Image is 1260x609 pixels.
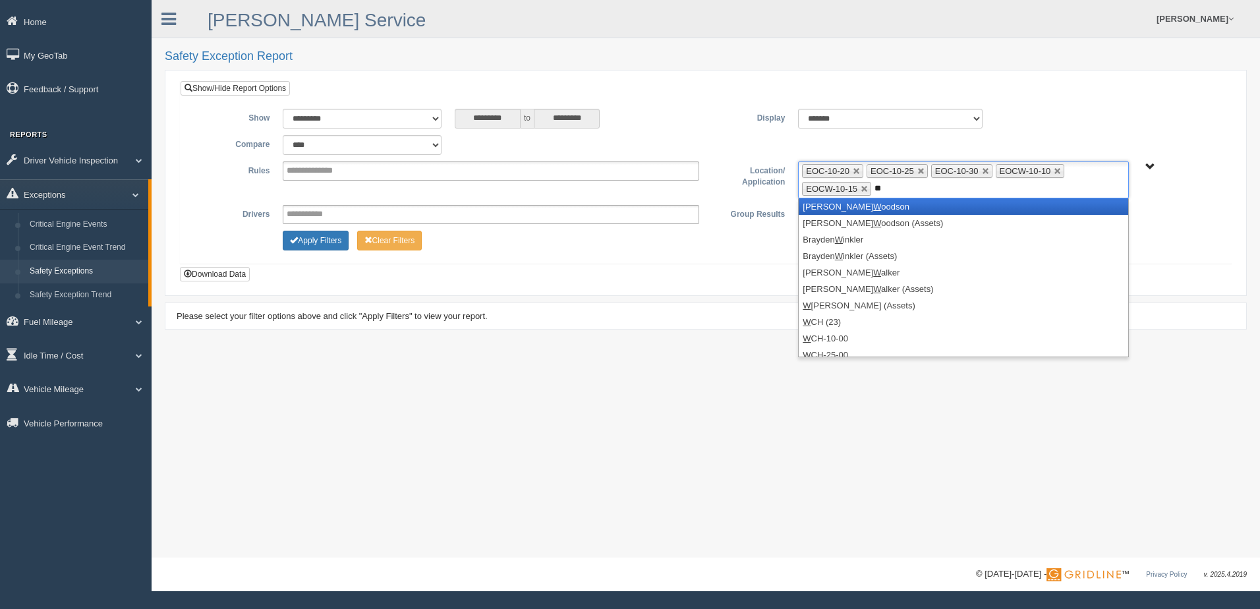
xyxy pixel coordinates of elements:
li: CH (23) [799,314,1128,330]
em: W [873,218,881,228]
em: W [803,350,811,360]
em: W [803,333,811,343]
li: Brayden inkler [799,231,1128,248]
span: Please select your filter options above and click "Apply Filters" to view your report. [177,311,488,321]
a: Critical Engine Event Trend [24,236,148,260]
button: Download Data [180,267,250,281]
em: W [873,202,881,212]
label: Compare [190,135,276,151]
a: [PERSON_NAME] Service [208,10,426,30]
li: [PERSON_NAME] oodson [799,198,1128,215]
h2: Safety Exception Report [165,50,1247,63]
a: Privacy Policy [1146,571,1187,578]
a: Safety Exception Trend [24,283,148,307]
label: Show [190,109,276,125]
li: [PERSON_NAME] oodson (Assets) [799,215,1128,231]
li: [PERSON_NAME] alker [799,264,1128,281]
span: EOC-10-30 [935,166,979,176]
label: Drivers [190,205,276,221]
li: [PERSON_NAME] alker (Assets) [799,281,1128,297]
em: W [873,268,881,277]
button: Change Filter Options [357,231,422,250]
span: EOCW-10-15 [806,184,857,194]
em: W [803,301,811,310]
label: Group Results [706,205,791,221]
label: Rules [190,161,276,177]
em: W [803,317,811,327]
li: CH-10-00 [799,330,1128,347]
em: W [835,251,843,261]
img: Gridline [1046,568,1121,581]
span: to [521,109,534,129]
a: Show/Hide Report Options [181,81,290,96]
a: Critical Engine Events [24,213,148,237]
em: W [873,284,881,294]
label: Location/ Application [706,161,791,188]
span: v. 2025.4.2019 [1204,571,1247,578]
a: Safety Exceptions [24,260,148,283]
span: EOCW-10-10 [1000,166,1051,176]
li: Brayden inkler (Assets) [799,248,1128,264]
li: [PERSON_NAME] (Assets) [799,297,1128,314]
span: EOC-10-25 [871,166,914,176]
em: W [835,235,843,245]
label: Display [706,109,791,125]
button: Change Filter Options [283,231,349,250]
div: © [DATE]-[DATE] - ™ [976,567,1247,581]
span: EOC-10-20 [806,166,849,176]
li: CH-25-00 [799,347,1128,363]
